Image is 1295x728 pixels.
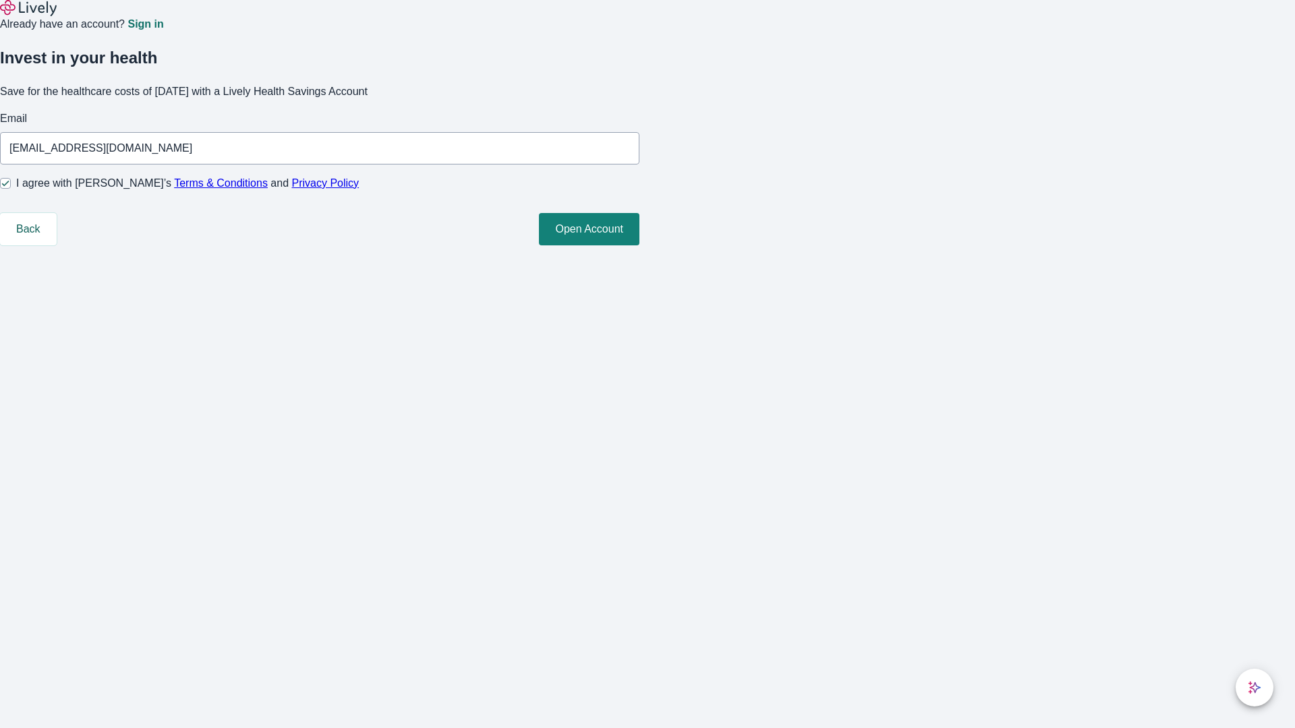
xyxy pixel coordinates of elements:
a: Privacy Policy [292,177,359,189]
span: I agree with [PERSON_NAME]’s and [16,175,359,191]
svg: Lively AI Assistant [1248,681,1261,694]
button: chat [1236,669,1273,706]
a: Sign in [127,19,163,30]
a: Terms & Conditions [174,177,268,189]
button: Open Account [539,213,639,245]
